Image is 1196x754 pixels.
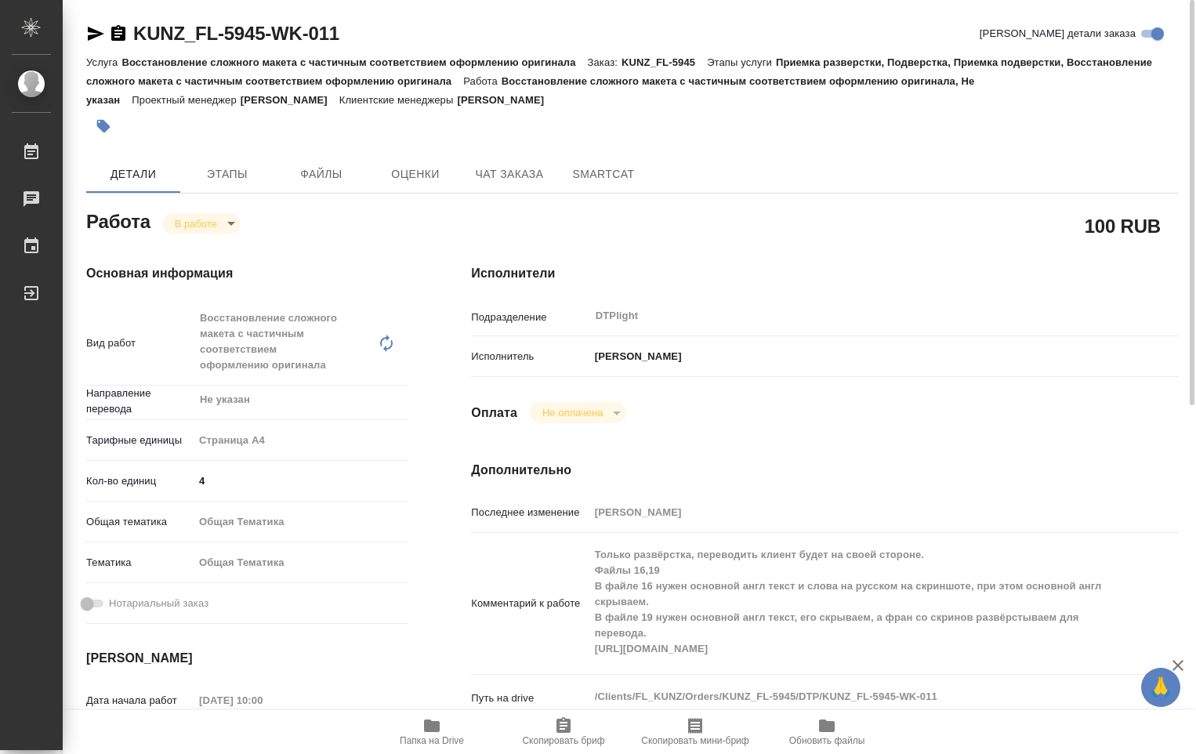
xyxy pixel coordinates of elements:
p: KUNZ_FL-5945 [622,56,707,68]
input: Пустое поле [589,501,1120,524]
button: Папка на Drive [366,710,498,754]
input: ✎ Введи что-нибудь [194,469,408,492]
button: В работе [170,217,222,230]
p: Этапы услуги [707,56,776,68]
div: В работе [162,213,241,234]
h4: Основная информация [86,264,408,283]
p: Дата начала работ [86,693,194,709]
h2: 100 RUB [1085,212,1161,239]
button: Скопировать мини-бриф [629,710,761,754]
span: 🙏 [1147,671,1174,704]
p: [PERSON_NAME] [241,94,339,106]
p: Направление перевода [86,386,194,417]
span: SmartCat [566,165,641,184]
p: Проектный менеджер [132,94,240,106]
p: Подразделение [471,310,589,325]
span: Обновить файлы [789,735,865,746]
p: Общая тематика [86,514,194,530]
button: Скопировать бриф [498,710,629,754]
p: Вид работ [86,335,194,351]
h4: Оплата [471,404,517,422]
span: Оценки [378,165,453,184]
span: Детали [96,165,171,184]
span: Скопировать бриф [522,735,604,746]
button: 🙏 [1141,668,1180,707]
button: Добавить тэг [86,109,121,143]
div: В работе [530,402,626,423]
p: Клиентские менеджеры [339,94,458,106]
span: [PERSON_NAME] детали заказа [980,26,1136,42]
p: Восстановление сложного макета с частичным соответствием оформлению оригинала [121,56,587,68]
span: Папка на Drive [400,735,464,746]
p: Исполнитель [471,349,589,364]
a: KUNZ_FL-5945-WK-011 [133,23,339,44]
textarea: Только развёрстка, переводить клиент будет на своей стороне. Файлы 16,19 В файле 16 нужен основно... [589,542,1120,662]
h2: Работа [86,206,150,234]
p: Последнее изменение [471,505,589,520]
h4: Исполнители [471,264,1179,283]
input: Пустое поле [194,689,331,712]
p: Тарифные единицы [86,433,194,448]
p: Путь на drive [471,691,589,706]
div: Страница А4 [194,427,408,454]
p: Услуга [86,56,121,68]
div: Общая Тематика [194,509,408,535]
p: Тематика [86,555,194,571]
p: [PERSON_NAME] [589,349,682,364]
h4: [PERSON_NAME] [86,649,408,668]
button: Скопировать ссылку для ЯМессенджера [86,24,105,43]
span: Нотариальный заказ [109,596,208,611]
button: Скопировать ссылку [109,24,128,43]
span: Чат заказа [472,165,547,184]
span: Скопировать мини-бриф [641,735,748,746]
p: Кол-во единиц [86,473,194,489]
p: [PERSON_NAME] [457,94,556,106]
span: Файлы [284,165,359,184]
h4: Дополнительно [471,461,1179,480]
span: Этапы [190,165,265,184]
div: Общая Тематика [194,549,408,576]
textarea: /Clients/FL_KUNZ/Orders/KUNZ_FL-5945/DTP/KUNZ_FL-5945-WK-011 [589,683,1120,710]
p: Работа [463,75,502,87]
p: Комментарий к работе [471,596,589,611]
p: Восстановление сложного макета с частичным соответствием оформлению оригинала, Не указан [86,75,974,106]
button: Не оплачена [538,406,607,419]
p: Заказ: [588,56,622,68]
button: Обновить файлы [761,710,893,754]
